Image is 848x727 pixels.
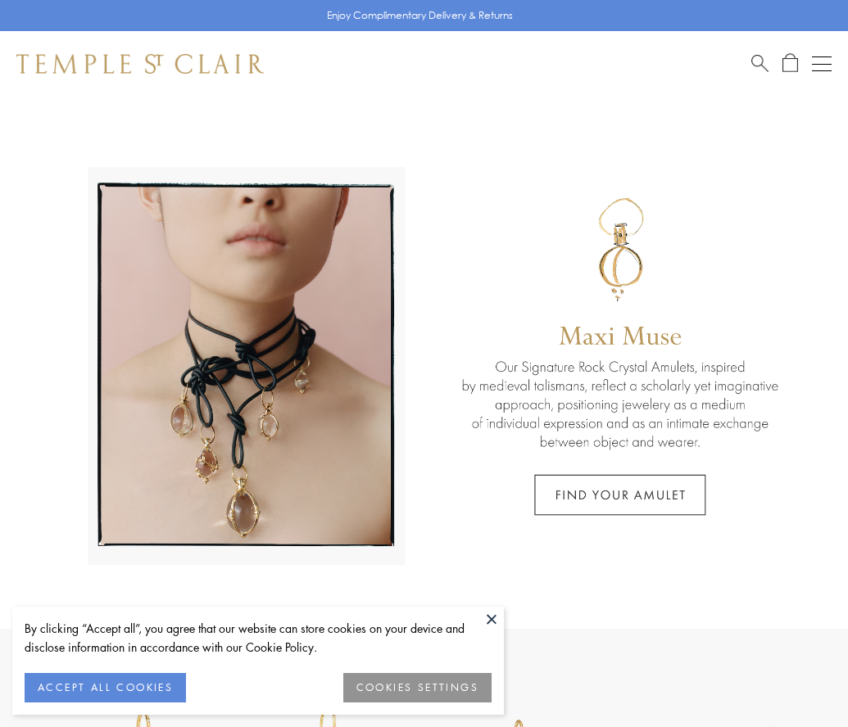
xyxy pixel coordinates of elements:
div: By clicking “Accept all”, you agree that our website can store cookies on your device and disclos... [25,619,492,657]
button: Open navigation [812,54,832,74]
button: ACCEPT ALL COOKIES [25,673,186,702]
p: Enjoy Complimentary Delivery & Returns [327,7,513,24]
img: Temple St. Clair [16,54,264,74]
a: Open Shopping Bag [782,53,798,74]
button: COOKIES SETTINGS [343,673,492,702]
a: Search [751,53,769,74]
